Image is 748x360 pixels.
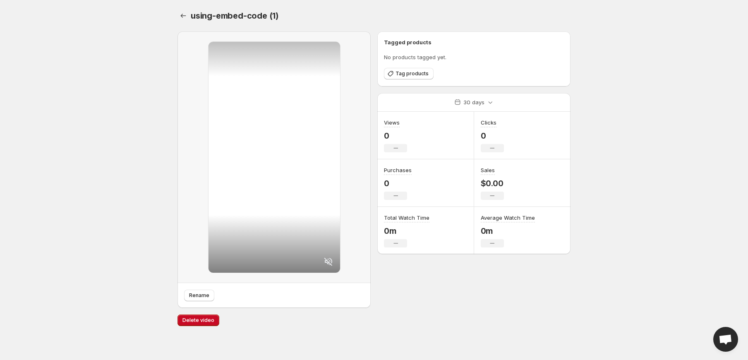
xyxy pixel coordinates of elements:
[384,118,400,127] h3: Views
[481,226,535,236] p: 0m
[182,317,214,324] span: Delete video
[396,70,429,77] span: Tag products
[384,226,429,236] p: 0m
[713,327,738,352] div: Open chat
[384,131,407,141] p: 0
[177,314,219,326] button: Delete video
[184,290,214,301] button: Rename
[481,166,495,174] h3: Sales
[481,118,496,127] h3: Clicks
[481,131,504,141] p: 0
[481,178,504,188] p: $0.00
[384,214,429,222] h3: Total Watch Time
[384,68,434,79] button: Tag products
[189,292,209,299] span: Rename
[384,53,564,61] p: No products tagged yet.
[191,11,279,21] span: using-embed-code (1)
[384,178,412,188] p: 0
[463,98,484,106] p: 30 days
[481,214,535,222] h3: Average Watch Time
[384,166,412,174] h3: Purchases
[177,10,189,22] button: Settings
[384,38,564,46] h6: Tagged products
